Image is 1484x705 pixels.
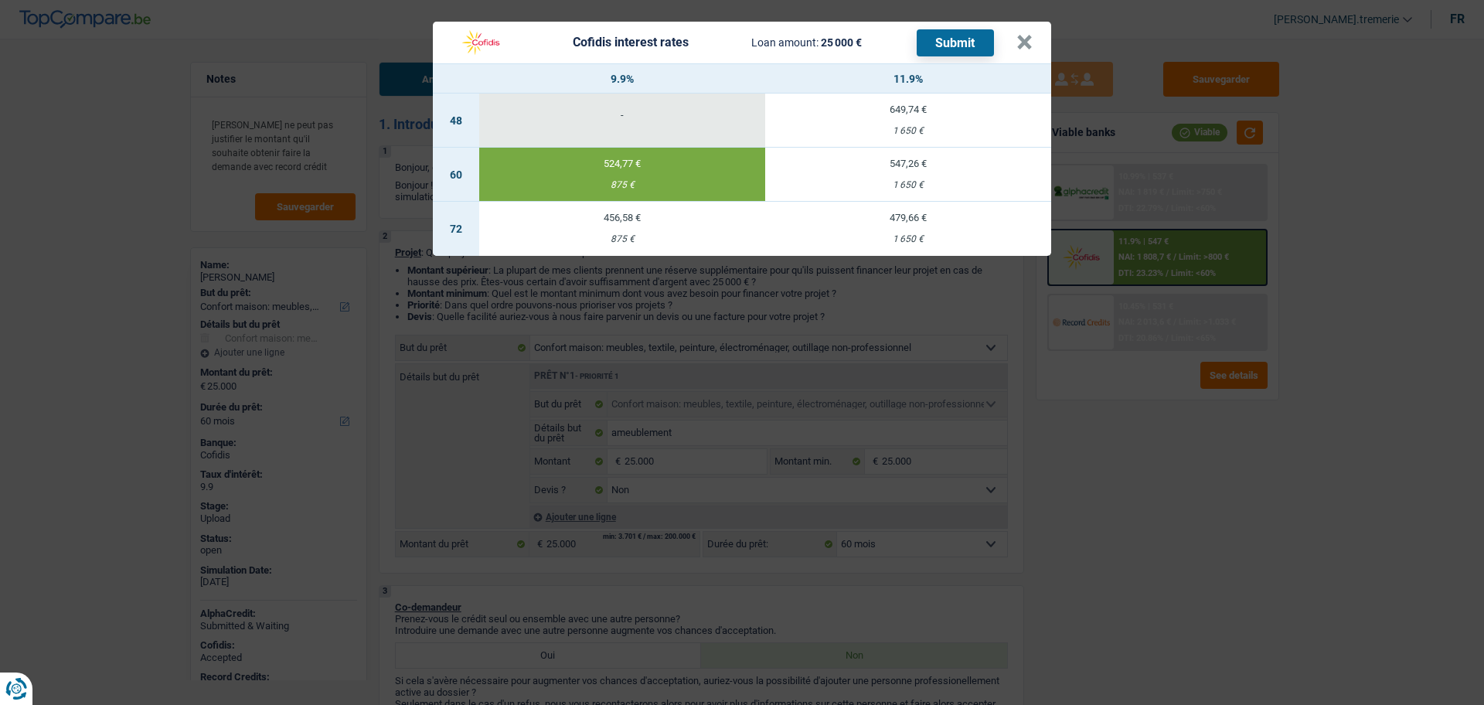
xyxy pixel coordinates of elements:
button: × [1016,35,1033,50]
div: 1 650 € [765,234,1051,244]
div: 547,26 € [765,158,1051,169]
span: Loan amount: [751,36,819,49]
th: 11.9% [765,64,1051,94]
div: 479,66 € [765,213,1051,223]
button: Submit [917,29,994,56]
img: Cofidis [451,28,510,57]
td: 72 [433,202,479,256]
div: 524,77 € [479,158,765,169]
div: 875 € [479,234,765,244]
td: 60 [433,148,479,202]
th: 9.9% [479,64,765,94]
div: 649,74 € [765,104,1051,114]
div: 875 € [479,180,765,190]
span: 25 000 € [821,36,862,49]
td: 48 [433,94,479,148]
div: 1 650 € [765,180,1051,190]
div: 1 650 € [765,126,1051,136]
div: Cofidis interest rates [573,36,689,49]
div: - [479,110,765,120]
div: 456,58 € [479,213,765,223]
